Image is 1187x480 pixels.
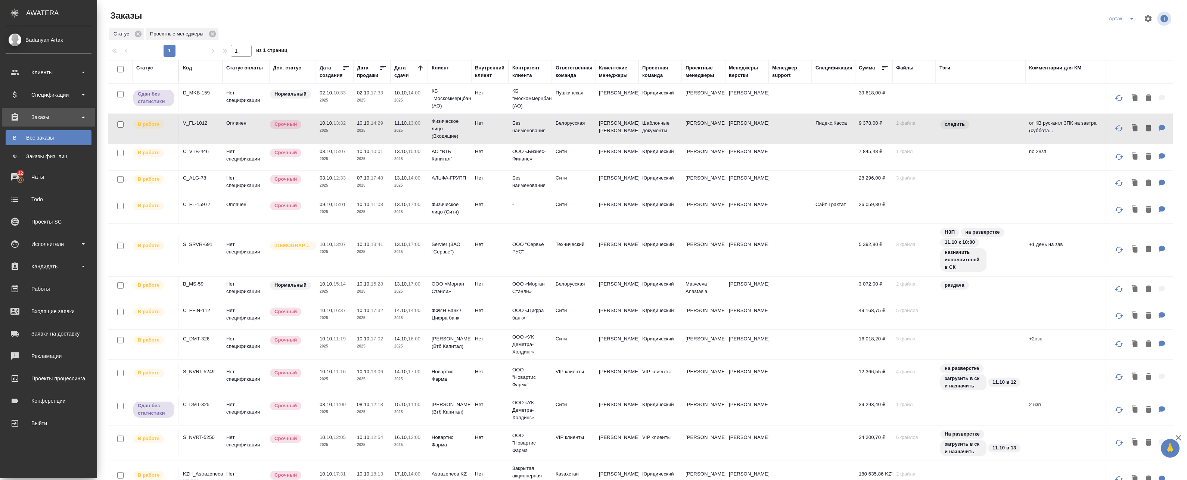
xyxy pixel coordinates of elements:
button: Удалить [1142,176,1155,191]
a: Выйти [2,414,95,433]
p: 2025 [394,97,424,104]
td: Нет спецификации [223,144,269,170]
div: Статус оплаты [226,64,263,72]
p: 2025 [357,127,387,134]
p: Без наименования [512,174,548,189]
td: 7 845,48 ₽ [855,144,892,170]
p: 17:33 [371,90,383,96]
p: по 2нзп [1029,148,1111,155]
p: 13:00 [408,120,420,126]
td: [PERSON_NAME] [595,144,638,170]
p: Нет [475,241,505,248]
p: 3 файла [896,174,932,182]
a: Заявки на доставку [2,324,95,343]
td: Яндекс.Касса [812,116,855,142]
p: C_DMT-325 [183,401,219,408]
p: Срочный [274,175,297,183]
p: 2025 [357,155,387,163]
button: Удалить [1142,370,1155,385]
p: 2025 [357,248,387,256]
td: [PERSON_NAME] [595,197,638,223]
p: C_ALG-78 [183,174,219,182]
p: Нет [475,280,505,288]
button: Клонировать [1128,308,1142,324]
p: 11.10, [394,120,408,126]
td: Юридический [638,237,682,263]
button: Обновить [1110,307,1128,325]
span: Посмотреть информацию [1157,12,1173,26]
p: раздача [945,281,964,289]
button: Клонировать [1128,91,1142,106]
div: Выставляет ПМ после принятия заказа от КМа [133,119,175,130]
td: Сити [552,171,595,197]
p: В работе [138,121,159,128]
p: 2025 [320,208,349,216]
a: ФЗаказы физ. лиц [6,149,91,164]
button: Удалить [1142,337,1155,352]
p: S_NVRT-5250 [183,434,219,441]
p: 1 файл [896,148,932,155]
p: 17:00 [408,202,420,207]
td: [PERSON_NAME] [682,144,725,170]
div: Работы [6,283,91,294]
p: 14:00 [408,175,420,181]
p: 2025 [320,182,349,189]
td: 3 072,00 ₽ [855,277,892,303]
p: 10.10, [357,281,371,287]
div: Статус по умолчанию для стандартных заказов [269,89,312,99]
div: Код [183,64,192,72]
p: ООО "Сервье РУС" [512,241,548,256]
td: Сайт Трактат [812,197,855,223]
div: Все заказы [9,134,88,141]
td: [PERSON_NAME] [682,85,725,112]
div: Сумма [859,64,875,72]
p: Servier (ЗАО "Сервье") [432,241,467,256]
p: 2025 [394,155,424,163]
td: Юридический [638,277,682,303]
div: Выставляется автоматически, если на указанный объем услуг необходимо больше времени в стандартном... [269,148,312,158]
p: 08.10, [320,149,333,154]
p: 13:41 [371,241,383,247]
p: 10.10, [357,241,371,247]
p: 13.10, [394,149,408,154]
button: Удалить [1142,282,1155,297]
p: 17:00 [408,241,420,247]
div: Кандидаты [6,261,91,272]
button: Клонировать [1128,176,1142,191]
td: 9 378,00 ₽ [855,116,892,142]
div: Выставляет ПМ после принятия заказа от КМа [133,201,175,211]
p: 10:33 [333,90,346,96]
td: Сити [552,144,595,170]
button: 🙏 [1161,439,1180,458]
td: [PERSON_NAME], [PERSON_NAME] [595,116,638,142]
p: 11:08 [371,202,383,207]
a: Проекты процессинга [2,369,95,388]
span: 12 [13,169,28,177]
p: 2025 [320,288,349,295]
p: 13:07 [333,241,346,247]
p: S_NVRT-5249 [183,368,219,375]
p: 10.10, [320,120,333,126]
p: 15:01 [333,202,346,207]
button: Обновить [1110,335,1128,353]
button: Обновить [1110,401,1128,419]
div: Ответственная команда [556,64,593,79]
div: Менеджеры верстки [729,64,765,79]
p: 2 файла [896,280,932,288]
button: Обновить [1110,201,1128,219]
div: Выйти [6,418,91,429]
div: Заказы физ. лиц [9,153,88,160]
div: Выставляет ПМ, когда заказ сдан КМу, но начисления еще не проведены [133,89,175,107]
td: Технический [552,237,595,263]
a: Todo [2,190,95,209]
td: Сити [552,197,595,223]
div: Комментарии для КМ [1029,64,1081,72]
p: 10.10, [320,281,333,287]
td: [PERSON_NAME] [595,237,638,263]
div: Заявки на доставку [6,328,91,339]
button: Для КМ: по 2нзп [1155,149,1169,165]
p: 2025 [357,182,387,189]
p: 17:00 [408,281,420,287]
p: 11.10 к 10:00 [945,239,975,246]
p: [PERSON_NAME] [729,119,765,127]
